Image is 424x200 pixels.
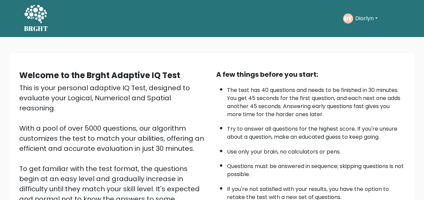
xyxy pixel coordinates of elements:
[227,159,405,178] li: Questions must be answered in sequence; skipping questions is not possible.
[24,3,48,34] a: BRGHT
[19,70,180,81] b: Welcome to the Brght Adaptive IQ Test
[227,122,405,141] li: Try to answer all questions for the highest score. If you're unsure about a question, make an edu...
[24,25,48,33] h5: BRGHT
[344,14,352,22] text: DT
[216,69,405,79] div: A few things before you start:
[227,144,405,156] li: Use only your brain, no calculators or pens.
[227,83,405,119] li: The test has 40 questions and needs to be finished in 30 minutes. You get 45 seconds for the firs...
[353,14,380,23] button: Diorlyn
